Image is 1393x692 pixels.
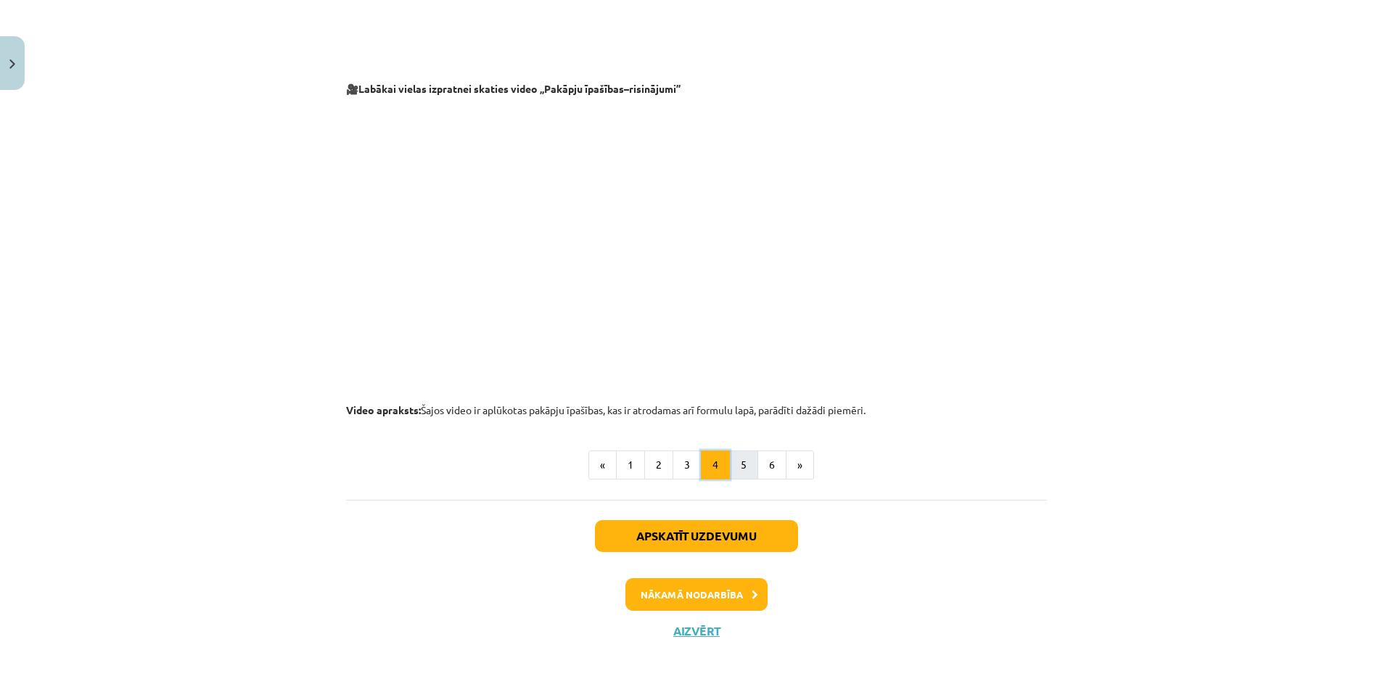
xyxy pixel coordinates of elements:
[625,578,768,611] button: Nākamā nodarbība
[786,450,814,479] button: »
[346,403,421,416] b: Video apraksts:
[346,403,1047,418] p: Šajos video ir aplūkotas pakāpju īpašības, kas ir atrodamas arī formulu lapā, parādīti dažādi pie...
[616,450,645,479] button: 1
[673,450,702,479] button: 3
[701,450,730,479] button: 4
[624,82,629,95] strong: –
[346,81,1047,96] p: 🎥
[346,450,1047,479] nav: Page navigation example
[729,450,758,479] button: 5
[9,59,15,69] img: icon-close-lesson-0947bae3869378f0d4975bcd49f059093ad1ed9edebbc8119c70593378902aed.svg
[595,520,798,552] button: Apskatīt uzdevumu
[757,450,786,479] button: 6
[644,450,673,479] button: 2
[588,450,617,479] button: «
[629,82,681,95] b: risinājumi”
[358,82,624,95] b: Labākai vielas izpratnei skaties video „Pakāpju īpašības
[669,624,724,638] button: Aizvērt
